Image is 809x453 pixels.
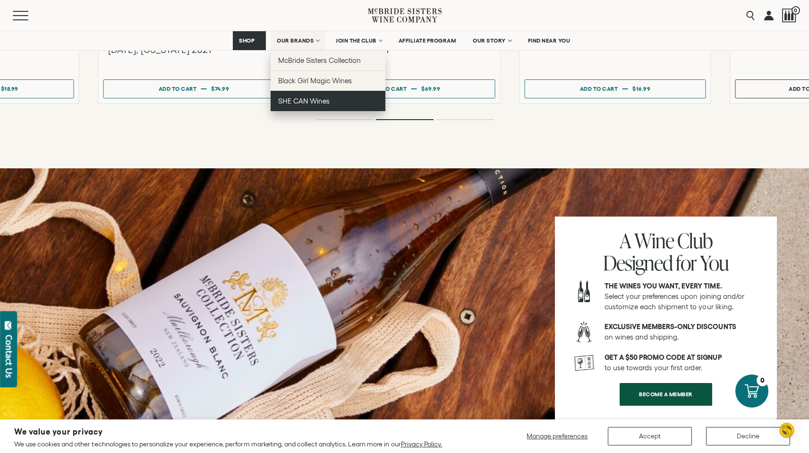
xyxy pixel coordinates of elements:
strong: Exclusive members-only discounts [605,322,736,331]
div: 0 [757,375,768,386]
a: OUR BRANDS [271,31,325,50]
a: OUR STORY [467,31,517,50]
span: AFFILIATE PROGRAM [399,37,456,44]
button: Mobile Menu Trigger [13,11,47,20]
span: BECOME A MEMBER [622,385,709,403]
button: Add to cart $74.99 [103,79,285,98]
h2: We value your privacy [14,428,442,436]
span: $16.99 [632,86,650,92]
div: Contact Us [4,335,14,378]
span: Manage preferences [527,432,588,440]
a: BECOME A MEMBER [620,383,712,406]
span: $18.99 [1,86,18,92]
div: Add to cart [159,82,197,96]
p: Select your preferences upon joining and/or customize each shipment to your liking. [605,281,758,312]
span: Designed [603,249,672,277]
p: to use towards your first order. [605,352,758,373]
span: You [700,249,728,277]
span: FIND NEAR YOU [528,37,571,44]
strong: The wines you want, every time. [605,282,722,290]
p: on wines and shipping. [605,322,758,342]
span: Black Girl Magic Wines [278,77,352,85]
span: $69.99 [421,86,440,92]
span: Club [677,226,712,254]
span: OUR BRANDS [277,37,314,44]
a: McBride Sisters Collection [271,50,385,70]
button: Add to cart $16.99 [525,79,706,98]
a: SHE CAN Wines [271,91,385,111]
li: Page dot 3 [436,119,494,120]
a: FIND NEAR YOU [522,31,577,50]
p: We use cookies and other technologies to personalize your experience, perform marketing, and coll... [14,440,442,448]
div: Add to cart [580,82,618,96]
button: Decline [706,427,790,445]
a: AFFILIATE PROGRAM [392,31,462,50]
button: Add to cart $69.99 [314,79,495,98]
div: Add to cart [369,82,407,96]
li: Page dot 2 [376,119,434,120]
span: A [620,226,631,254]
button: Manage preferences [521,427,594,445]
a: Black Girl Magic Wines [271,70,385,91]
span: 0 [792,6,800,15]
span: SHOP [239,37,255,44]
span: McBride Sisters Collection [278,56,361,64]
span: OUR STORY [473,37,506,44]
span: Wine [634,226,673,254]
strong: GET A $50 PROMO CODE AT SIGNUP [605,353,722,361]
span: JOIN THE CLUB [336,37,376,44]
li: Page dot 1 [315,119,373,120]
button: Accept [608,427,692,445]
span: for [676,249,696,277]
span: $74.99 [211,86,229,92]
a: Privacy Policy. [401,440,442,448]
a: JOIN THE CLUB [330,31,388,50]
span: SHE CAN Wines [278,97,330,105]
a: SHOP [233,31,266,50]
